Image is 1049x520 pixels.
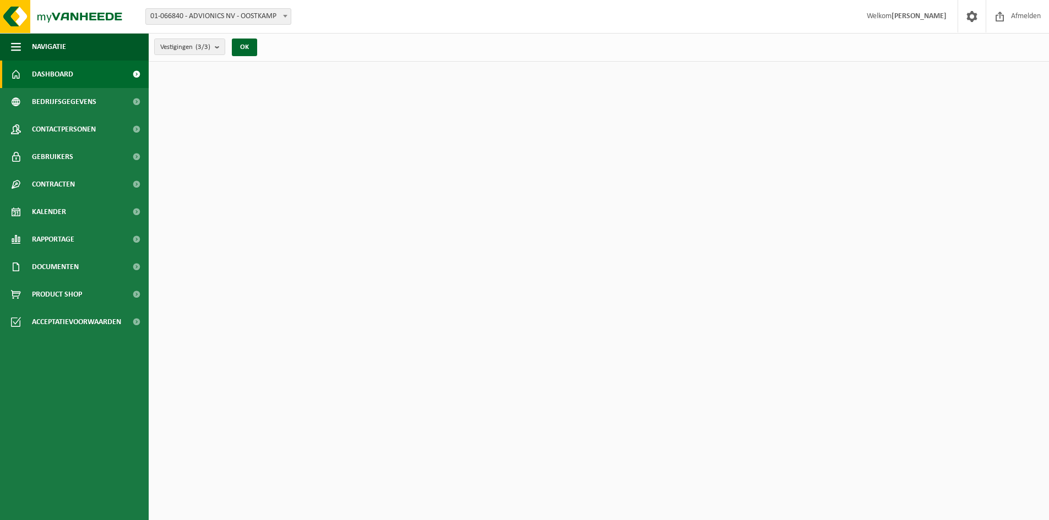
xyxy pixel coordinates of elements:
[32,171,75,198] span: Contracten
[160,39,210,56] span: Vestigingen
[32,116,96,143] span: Contactpersonen
[32,198,66,226] span: Kalender
[32,281,82,308] span: Product Shop
[32,143,73,171] span: Gebruikers
[892,12,947,20] strong: [PERSON_NAME]
[32,33,66,61] span: Navigatie
[32,226,74,253] span: Rapportage
[154,39,225,55] button: Vestigingen(3/3)
[32,308,121,336] span: Acceptatievoorwaarden
[232,39,257,56] button: OK
[146,9,291,24] span: 01-066840 - ADVIONICS NV - OOSTKAMP
[32,88,96,116] span: Bedrijfsgegevens
[145,8,291,25] span: 01-066840 - ADVIONICS NV - OOSTKAMP
[32,61,73,88] span: Dashboard
[32,253,79,281] span: Documenten
[195,43,210,51] count: (3/3)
